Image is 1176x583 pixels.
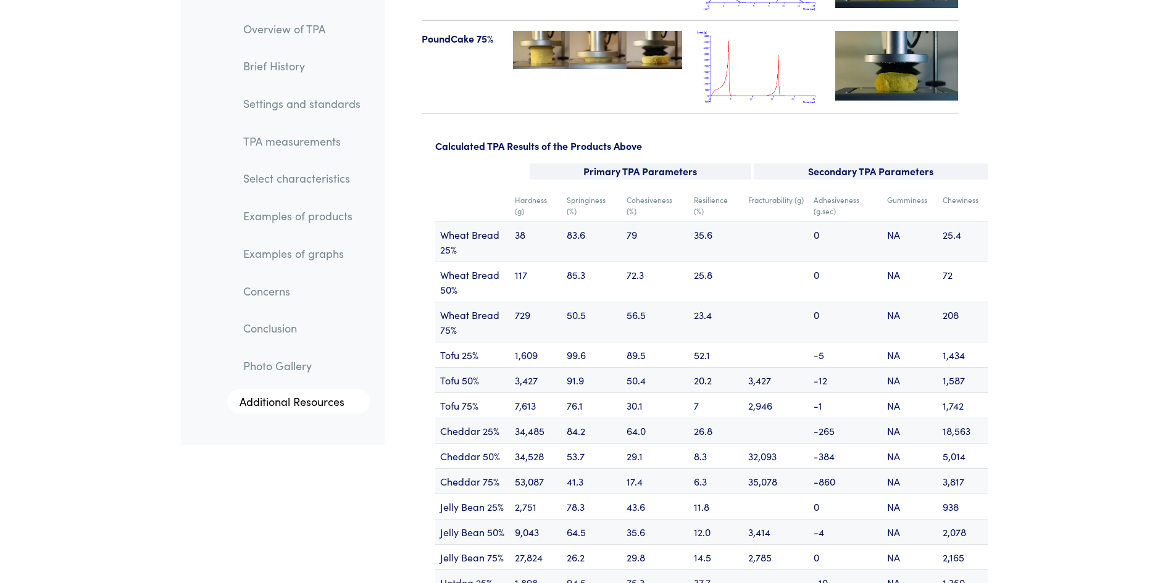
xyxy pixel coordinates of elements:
[562,342,622,367] td: 99.6
[562,443,622,468] td: 53.7
[689,302,743,342] td: 23.4
[809,367,882,392] td: -12
[233,239,370,268] a: Examples of graphs
[882,418,937,443] td: NA
[513,31,682,69] img: poundcake-75-123-tpa.jpg
[435,392,510,418] td: Tofu 75%
[510,443,562,468] td: 34,528
[938,494,988,519] td: 938
[510,494,562,519] td: 2,751
[562,468,622,494] td: 41.3
[938,392,988,418] td: 1,742
[622,443,689,468] td: 29.1
[809,302,882,342] td: 0
[510,302,562,342] td: 729
[938,519,988,544] td: 2,078
[435,302,510,342] td: Wheat Bread 75%
[938,302,988,342] td: 208
[510,544,562,569] td: 27,824
[510,262,562,302] td: 117
[510,367,562,392] td: 3,427
[743,367,809,392] td: 3,427
[689,221,743,262] td: 35.6
[622,302,689,342] td: 56.5
[938,342,988,367] td: 1,434
[435,519,510,544] td: Jelly Bean 50%
[882,494,937,519] td: NA
[233,165,370,193] a: Select characteristics
[622,221,689,262] td: 79
[422,31,499,47] p: PoundCake 75%
[562,418,622,443] td: 84.2
[882,302,937,342] td: NA
[562,519,622,544] td: 64.5
[743,519,809,544] td: 3,414
[530,163,751,180] p: Primary TPA Parameters
[622,418,689,443] td: 64.0
[809,443,882,468] td: -384
[882,342,937,367] td: NA
[622,342,689,367] td: 89.5
[435,367,510,392] td: Tofu 50%
[562,494,622,519] td: 78.3
[938,221,988,262] td: 25.4
[743,443,809,468] td: 32,093
[809,189,882,222] td: Adhesiveness (g.sec)
[435,468,510,494] td: Cheddar 75%
[562,302,622,342] td: 50.5
[938,189,988,222] td: Chewiness
[743,392,809,418] td: 2,946
[435,138,988,154] p: Calculated TPA Results of the Products Above
[882,443,937,468] td: NA
[809,221,882,262] td: 0
[882,519,937,544] td: NA
[622,468,689,494] td: 17.4
[562,189,622,222] td: Springiness (%)
[510,519,562,544] td: 9,043
[622,544,689,569] td: 29.8
[689,519,743,544] td: 12.0
[510,392,562,418] td: 7,613
[743,544,809,569] td: 2,785
[689,189,743,222] td: Resilience (%)
[882,468,937,494] td: NA
[697,31,820,103] img: poundcake_tpa_75.png
[882,189,937,222] td: Gumminess
[562,392,622,418] td: 76.1
[809,544,882,569] td: 0
[809,494,882,519] td: 0
[233,89,370,118] a: Settings and standards
[689,443,743,468] td: 8.3
[743,189,809,222] td: Fracturability (g)
[562,221,622,262] td: 83.6
[562,544,622,569] td: 26.2
[689,342,743,367] td: 52.1
[689,494,743,519] td: 11.8
[435,418,510,443] td: Cheddar 25%
[882,262,937,302] td: NA
[809,342,882,367] td: -5
[622,392,689,418] td: 30.1
[510,189,562,222] td: Hardness (g)
[233,202,370,231] a: Examples of products
[435,262,510,302] td: Wheat Bread 50%
[882,221,937,262] td: NA
[809,468,882,494] td: -860
[689,468,743,494] td: 6.3
[233,15,370,43] a: Overview of TPA
[435,494,510,519] td: Jelly Bean 25%
[809,392,882,418] td: -1
[938,418,988,443] td: 18,563
[562,262,622,302] td: 85.3
[622,262,689,302] td: 72.3
[435,544,510,569] td: Jelly Bean 75%
[435,342,510,367] td: Tofu 25%
[809,418,882,443] td: -265
[882,544,937,569] td: NA
[227,389,370,414] a: Additional Resources
[233,52,370,81] a: Brief History
[510,221,562,262] td: 38
[622,189,689,222] td: Cohesiveness (%)
[835,31,959,100] img: poundcake-videotn-75.jpg
[938,468,988,494] td: 3,817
